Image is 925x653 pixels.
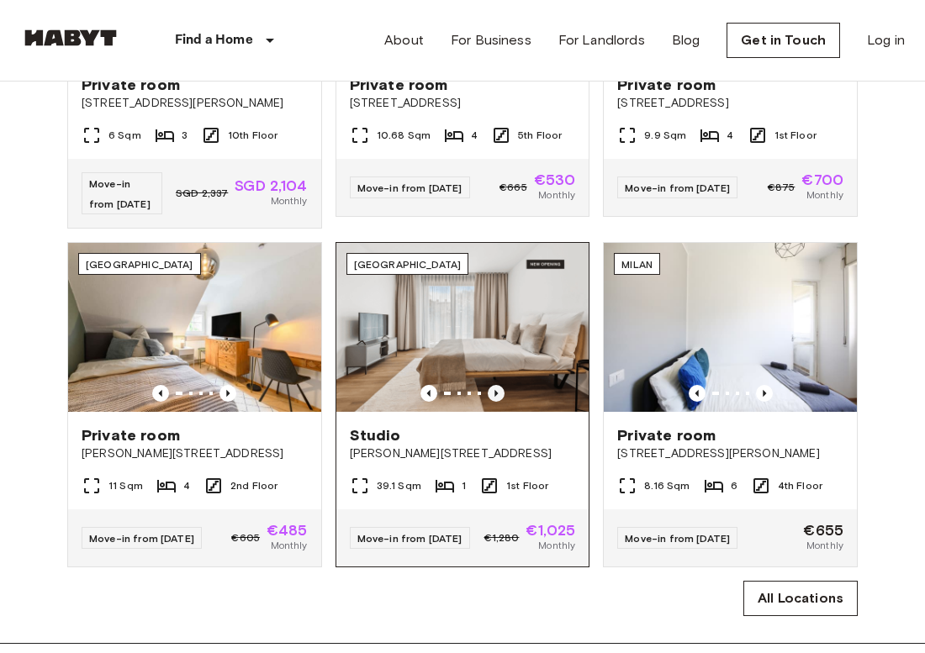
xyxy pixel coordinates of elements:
[267,523,308,538] span: €485
[778,478,822,493] span: 4th Floor
[377,478,421,493] span: 39.1 Sqm
[20,29,121,46] img: Habyt
[89,532,194,545] span: Move-in from [DATE]
[727,128,733,143] span: 4
[743,581,858,616] a: All Locations
[108,128,141,143] span: 6 Sqm
[271,538,308,553] span: Monthly
[534,172,576,187] span: €530
[488,385,505,402] button: Previous image
[67,242,322,566] a: Marketing picture of unit DE-09-001-002-02HFPrevious imagePrevious image[GEOGRAPHIC_DATA]Private ...
[558,30,645,50] a: For Landlords
[228,128,278,143] span: 10th Floor
[420,385,437,402] button: Previous image
[175,30,253,50] p: Find a Home
[82,445,308,462] span: [PERSON_NAME][STREET_ADDRESS]
[89,177,151,210] span: Move-in from [DATE]
[68,243,321,411] img: Marketing picture of unit DE-09-001-002-02HF
[806,187,843,203] span: Monthly
[183,478,190,493] span: 4
[644,128,686,143] span: 9.9 Sqm
[86,258,193,271] span: [GEOGRAPHIC_DATA]
[108,478,143,493] span: 11 Sqm
[617,95,843,112] span: [STREET_ADDRESS]
[235,178,307,193] span: SGD 2,104
[336,242,590,566] a: Marketing picture of unit DE-01-492-101-001Previous imagePrevious image[GEOGRAPHIC_DATA]Studio[PE...
[152,385,169,402] button: Previous image
[471,128,478,143] span: 4
[350,95,576,112] span: [STREET_ADDRESS]
[538,187,575,203] span: Monthly
[182,128,188,143] span: 3
[756,385,773,402] button: Previous image
[538,538,575,553] span: Monthly
[219,385,236,402] button: Previous image
[82,75,180,95] span: Private room
[689,385,706,402] button: Previous image
[350,445,576,462] span: [PERSON_NAME][STREET_ADDRESS]
[499,180,527,195] span: €665
[672,30,700,50] a: Blog
[357,532,462,545] span: Move-in from [DATE]
[271,193,308,208] span: Monthly
[803,523,843,538] span: €655
[230,478,277,493] span: 2nd Floor
[336,243,589,411] img: Marketing picture of unit DE-01-492-101-001
[603,242,858,566] a: Marketing picture of unit IT-14-111-001-006Previous imagePrevious imageMilanPrivate room[STREET_A...
[377,128,431,143] span: 10.68 Sqm
[604,243,857,411] img: Marketing picture of unit IT-14-111-001-006
[625,182,730,194] span: Move-in from [DATE]
[350,75,448,95] span: Private room
[806,538,843,553] span: Monthly
[82,425,180,445] span: Private room
[82,95,308,112] span: [STREET_ADDRESS][PERSON_NAME]
[462,478,466,493] span: 1
[506,478,548,493] span: 1st Floor
[518,128,562,143] span: 5th Floor
[176,186,228,201] span: SGD 2,337
[451,30,531,50] a: For Business
[526,523,575,538] span: €1,025
[350,425,401,445] span: Studio
[768,180,795,195] span: €875
[644,478,690,493] span: 8.16 Sqm
[867,30,905,50] a: Log in
[727,23,840,58] a: Get in Touch
[625,532,730,545] span: Move-in from [DATE]
[484,530,520,545] span: €1,280
[731,478,737,493] span: 6
[384,30,424,50] a: About
[617,425,716,445] span: Private room
[617,75,716,95] span: Private room
[354,258,462,271] span: [GEOGRAPHIC_DATA]
[774,128,817,143] span: 1st Floor
[231,530,260,545] span: €605
[357,182,462,194] span: Move-in from [DATE]
[801,172,843,187] span: €700
[621,258,653,271] span: Milan
[617,445,843,462] span: [STREET_ADDRESS][PERSON_NAME]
